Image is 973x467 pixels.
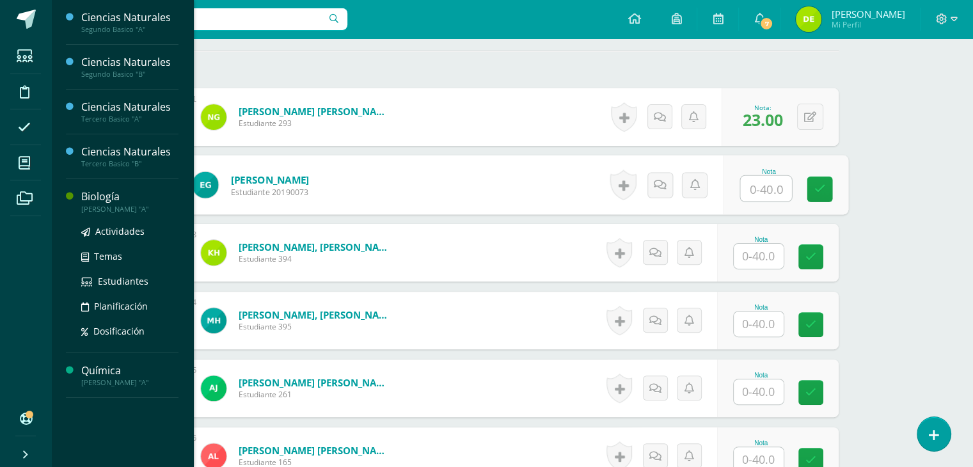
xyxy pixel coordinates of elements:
[733,372,789,379] div: Nota
[734,244,784,269] input: 0-40.0
[81,10,178,25] div: Ciencias Naturales
[81,224,178,239] a: Actividades
[192,171,218,198] img: 37a30ed594f37b6b87f0aba0bfb6b7d3.png
[734,312,784,336] input: 0-40.0
[95,225,145,237] span: Actividades
[81,299,178,313] a: Planificación
[59,8,347,30] input: Busca un usuario...
[743,109,783,131] span: 23.00
[733,236,789,243] div: Nota
[831,19,905,30] span: Mi Perfil
[239,308,392,321] a: [PERSON_NAME], [PERSON_NAME]
[81,324,178,338] a: Dosificación
[201,308,226,333] img: e7e5faa1c657bb55b151e350d4958be5.png
[81,70,178,79] div: Segundo Basico "B"
[733,439,789,447] div: Nota
[81,10,178,34] a: Ciencias NaturalesSegundo Basico "A"
[81,25,178,34] div: Segundo Basico "A"
[201,376,226,401] img: c921abc49242a65a73da560d96b74fee.png
[98,275,148,287] span: Estudiantes
[94,300,148,312] span: Planificación
[81,100,178,115] div: Ciencias Naturales
[230,173,309,186] a: [PERSON_NAME]
[81,145,178,159] div: Ciencias Naturales
[81,145,178,168] a: Ciencias NaturalesTercero Basico "B"
[94,250,122,262] span: Temas
[239,118,392,129] span: Estudiante 293
[239,444,392,457] a: [PERSON_NAME] [PERSON_NAME]
[831,8,905,20] span: [PERSON_NAME]
[201,240,226,265] img: 1b92a8dfb71c69cb7ee04d3b9d7b6f29.png
[734,379,784,404] input: 0-40.0
[81,115,178,123] div: Tercero Basico "A"
[81,205,178,214] div: [PERSON_NAME] "A"
[239,241,392,253] a: [PERSON_NAME], [PERSON_NAME]
[740,176,791,202] input: 0-40.0
[81,55,178,79] a: Ciencias NaturalesSegundo Basico "B"
[81,363,178,387] a: Química[PERSON_NAME] "A"
[239,389,392,400] span: Estudiante 261
[733,304,789,311] div: Nota
[239,321,392,332] span: Estudiante 395
[81,159,178,168] div: Tercero Basico "B"
[796,6,821,32] img: 29c298bc4911098bb12dddd104e14123.png
[743,103,783,112] div: Nota:
[81,100,178,123] a: Ciencias NaturalesTercero Basico "A"
[81,363,178,378] div: Química
[239,253,392,264] span: Estudiante 394
[81,378,178,387] div: [PERSON_NAME] "A"
[81,249,178,264] a: Temas
[239,105,392,118] a: [PERSON_NAME] [PERSON_NAME]
[93,325,145,337] span: Dosificación
[81,189,178,213] a: Biología[PERSON_NAME] "A"
[201,104,226,130] img: cd4b035a85fd16517b99ed014167cff8.png
[740,168,798,175] div: Nota
[81,274,178,289] a: Estudiantes
[230,186,309,198] span: Estudiante 20190073
[81,189,178,204] div: Biología
[81,55,178,70] div: Ciencias Naturales
[239,376,392,389] a: [PERSON_NAME] [PERSON_NAME]
[759,17,773,31] span: 7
